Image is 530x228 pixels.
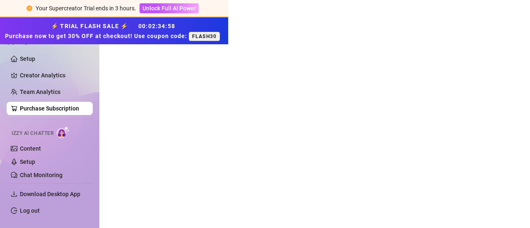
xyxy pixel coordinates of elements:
span: Download Desktop App [20,191,80,197]
span: download [11,191,17,197]
img: AI Chatter [57,126,70,138]
a: Team Analytics [20,89,60,95]
span: Unlock Full AI Power [142,5,196,12]
span: exclamation-circle [26,5,32,11]
a: Log out [20,207,40,214]
a: Unlock Full AI Power [140,5,199,12]
span: Your Supercreator Trial ends in 3 hours. [36,5,136,12]
span: 00 : 02 : 34 : 58 [138,23,175,29]
strong: Purchase now to get 30% OFF at checkout! Use coupon code: [5,33,189,39]
button: Unlock Full AI Power [140,3,199,13]
a: Creator Analytics [20,69,86,82]
a: Chat Monitoring [20,172,63,178]
strong: ⚡ TRIAL FLASH SALE ⚡ [5,23,223,39]
span: Izzy AI Chatter [12,130,53,137]
a: Setup [20,55,35,62]
a: Setup [20,158,35,165]
a: Purchase Subscription [20,102,86,115]
a: Content [20,145,41,152]
span: FLASH30 [189,32,220,41]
